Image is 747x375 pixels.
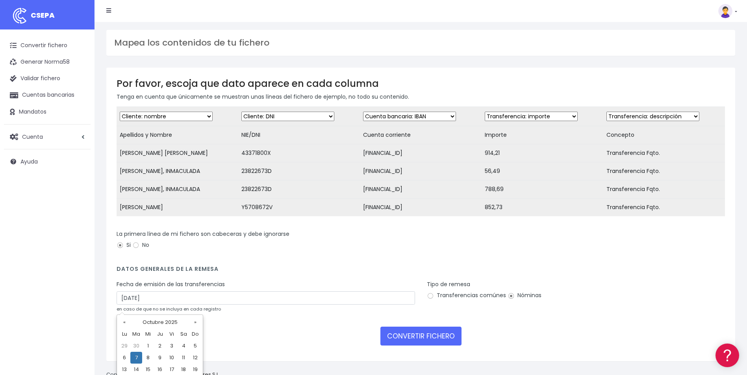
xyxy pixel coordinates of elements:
label: Nóminas [508,291,541,300]
th: Ma [130,328,142,340]
td: [PERSON_NAME] [PERSON_NAME] [117,144,238,162]
label: Si [117,241,131,249]
td: 7 [130,352,142,364]
td: 12 [189,352,201,364]
th: Octubre 2025 [130,316,189,328]
td: 56,49 [482,162,603,180]
th: « [119,316,130,328]
td: Y5708672V [238,199,360,217]
td: 852,73 [482,199,603,217]
label: La primera línea de mi fichero son cabeceras y debe ignorarse [117,230,289,238]
td: 43371800X [238,144,360,162]
th: Vi [166,328,178,340]
td: 914,21 [482,144,603,162]
label: Transferencias comúnes [427,291,506,300]
td: NIE/DNI [238,126,360,144]
td: 788,69 [482,180,603,199]
a: Validar fichero [4,70,91,87]
a: Cuentas bancarias [4,87,91,103]
label: Tipo de remesa [427,280,470,289]
td: 9 [154,352,166,364]
span: Cuenta [22,132,43,140]
span: CSEPA [31,10,55,20]
td: 30 [130,340,142,352]
td: Importe [482,126,603,144]
td: 10 [166,352,178,364]
label: No [132,241,149,249]
a: Convertir fichero [4,37,91,54]
th: Do [189,328,201,340]
small: en caso de que no se incluya en cada registro [117,306,221,312]
td: [FINANCIAL_ID] [360,162,482,180]
a: Mandatos [4,104,91,120]
td: [FINANCIAL_ID] [360,199,482,217]
img: logo [10,6,30,26]
img: profile [718,4,732,18]
label: Fecha de emisión de las transferencias [117,280,225,289]
td: [PERSON_NAME], INMACULADA [117,162,238,180]
h4: Datos generales de la remesa [117,266,725,276]
td: [FINANCIAL_ID] [360,180,482,199]
td: Transferencia Fqto. [603,199,725,217]
th: Mi [142,328,154,340]
button: CONVERTIR FICHERO [380,327,462,346]
td: 11 [178,352,189,364]
span: Ayuda [20,158,38,165]
td: Cuenta corriente [360,126,482,144]
td: 5 [189,340,201,352]
a: Generar Norma58 [4,54,91,70]
td: 8 [142,352,154,364]
td: 4 [178,340,189,352]
a: Ayuda [4,153,91,170]
td: Transferencia Fqto. [603,162,725,180]
th: Sa [178,328,189,340]
td: 3 [166,340,178,352]
td: Concepto [603,126,725,144]
td: 23822673D [238,162,360,180]
td: [PERSON_NAME], INMACULADA [117,180,238,199]
td: [PERSON_NAME] [117,199,238,217]
a: Cuenta [4,129,91,145]
td: [FINANCIAL_ID] [360,144,482,162]
td: 1 [142,340,154,352]
p: Tenga en cuenta que únicamente se muestran unas líneas del fichero de ejemplo, no todo su contenido. [117,92,725,101]
td: 6 [119,352,130,364]
h3: Mapea los contenidos de tu fichero [114,38,727,48]
td: 29 [119,340,130,352]
td: 23822673D [238,180,360,199]
th: Lu [119,328,130,340]
th: » [189,316,201,328]
td: Transferencia Fqto. [603,144,725,162]
td: 2 [154,340,166,352]
td: Transferencia Fqto. [603,180,725,199]
th: Ju [154,328,166,340]
td: Apellidos y Nombre [117,126,238,144]
h3: Por favor, escoja que dato aparece en cada columna [117,78,725,89]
